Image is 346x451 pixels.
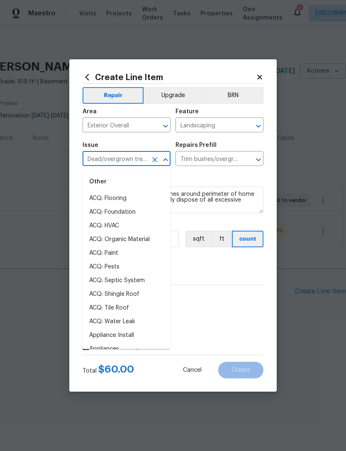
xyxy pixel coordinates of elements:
[175,109,199,115] h5: Feature
[83,260,171,274] li: ACQ: Pests
[83,365,134,375] div: Total
[218,362,263,378] button: Create
[83,315,171,329] li: ACQ: Water Leak
[175,142,217,148] h5: Repairs Prefill
[83,73,256,82] h2: Create Line Item
[232,231,263,247] button: count
[83,274,171,288] li: ACQ: Septic System
[231,367,250,373] span: Create
[83,142,98,148] h5: Issue
[83,246,171,260] li: ACQ: Paint
[83,342,171,356] li: Appliances
[98,364,134,374] span: $ 60.00
[160,154,171,166] button: Close
[83,109,97,115] h5: Area
[149,154,161,166] button: Clear
[253,154,264,166] button: Open
[253,120,264,132] button: Open
[83,192,171,205] li: ACQ: Flooring
[83,87,144,104] button: Repair
[211,231,232,247] button: ft
[83,288,171,301] li: ACQ: Shingle Roof
[83,233,171,246] li: ACQ: Organic Material
[83,219,171,233] li: ACQ: HVAC
[83,172,171,192] div: Other
[83,329,171,342] li: Appliance Install
[185,231,211,247] button: sqft
[202,87,263,104] button: BRN
[183,367,202,373] span: Cancel
[83,205,171,219] li: ACQ: Foundation
[83,301,171,315] li: ACQ: Tile Roof
[83,187,263,213] textarea: Trim overgrown hegdes & bushes around perimeter of home giving 12" of clearance. Properly dispose...
[160,120,171,132] button: Open
[144,87,203,104] button: Upgrade
[170,362,215,378] button: Cancel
